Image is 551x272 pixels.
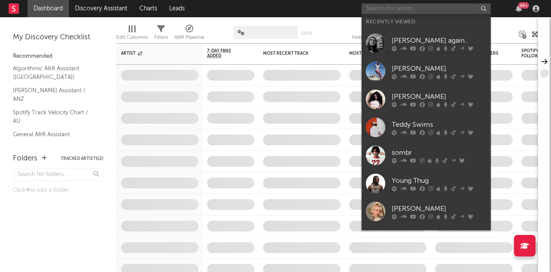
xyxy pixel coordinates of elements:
[13,86,95,103] a: [PERSON_NAME] Assistant / ANZ
[13,130,95,147] a: General A&R Assistant ([GEOGRAPHIC_DATA])
[13,169,103,181] input: Search for folders...
[366,17,486,27] div: Recently Viewed
[516,5,522,12] button: 99+
[207,48,241,59] span: 7-Day Fans Added
[392,119,486,130] div: Teddy Swims
[116,32,148,43] div: Edit Columns
[362,141,491,169] a: sombr
[362,225,491,253] a: [PERSON_NAME]
[352,22,397,47] div: Notifications (Artist)
[392,91,486,102] div: [PERSON_NAME]
[121,51,186,56] div: Artist
[263,51,328,56] div: Most Recent Track
[518,2,529,9] div: 99 +
[362,29,491,57] a: [PERSON_NAME] again..
[154,32,168,43] div: Filters
[174,22,204,47] div: A&R Pipeline
[362,85,491,113] a: [PERSON_NAME]
[362,197,491,225] a: [PERSON_NAME]
[362,3,491,14] input: Search for artists
[116,22,148,47] div: Edit Columns
[392,35,486,46] div: [PERSON_NAME] again..
[13,108,95,125] a: Spotify Track Velocity Chart / AU
[13,64,95,81] a: Algorithmic A&R Assistant ([GEOGRAPHIC_DATA])
[362,113,491,141] a: Teddy Swims
[13,153,37,164] div: Folders
[352,32,397,43] div: Notifications (Artist)
[61,156,103,161] button: Tracked Artists(2)
[13,51,103,62] div: Recommended
[154,22,168,47] div: Filters
[13,185,103,196] div: Click to add a folder.
[301,31,312,36] button: Save
[392,63,486,74] div: [PERSON_NAME]
[174,32,204,43] div: A&R Pipeline
[362,57,491,85] a: [PERSON_NAME]
[392,175,486,186] div: Young Thug
[392,203,486,214] div: [PERSON_NAME]
[13,32,103,43] div: My Discovery Checklist
[392,147,486,158] div: sombr
[362,169,491,197] a: Young Thug
[349,51,414,56] div: Most Recent Copyright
